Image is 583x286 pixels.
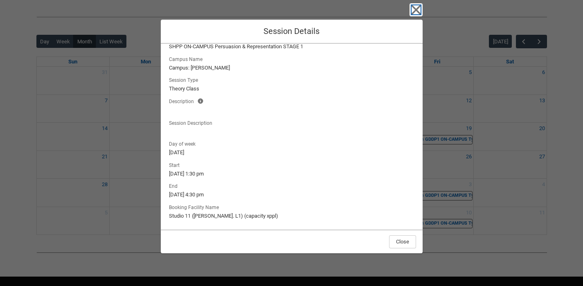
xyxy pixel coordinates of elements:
button: Close [410,3,423,16]
span: End [169,181,181,190]
lightning-formatted-text: SHPP ON-CAMPUS Persuasion & Representation STAGE 1 [169,43,414,51]
lightning-formatted-text: Theory Class [169,85,414,93]
lightning-formatted-text: [DATE] [169,149,414,157]
lightning-formatted-text: Studio 11 ([PERSON_NAME]. L1) (capacity xppl) [169,212,414,220]
span: Session Details [263,26,320,36]
lightning-formatted-text: Campus: [PERSON_NAME] [169,64,414,72]
lightning-formatted-text: [DATE] 4:30 pm [169,191,414,199]
span: Start [169,160,183,169]
lightning-formatted-text: [DATE] 1:30 pm [169,170,414,178]
span: Description [169,96,197,105]
span: Booking Facility Name [169,202,222,211]
span: Day of week [169,139,199,148]
span: Session Type [169,75,201,84]
span: Campus Name [169,54,206,63]
span: Session Description [169,118,216,127]
button: Close [389,235,416,248]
